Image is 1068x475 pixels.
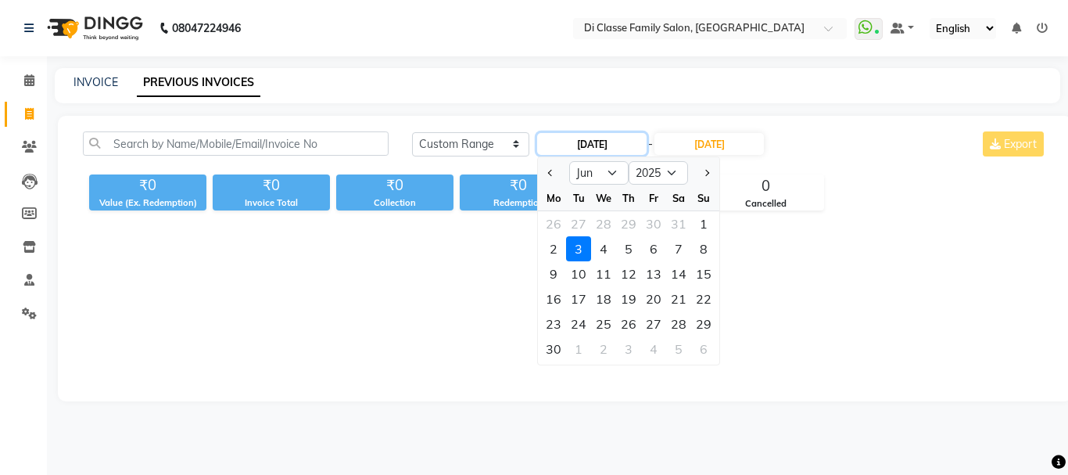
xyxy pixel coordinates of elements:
div: 4 [591,236,616,261]
div: Monday, June 23, 2025 [541,311,566,336]
div: 10 [566,261,591,286]
div: Sunday, June 8, 2025 [691,236,716,261]
div: Th [616,185,641,211]
div: 26 [541,211,566,236]
div: 5 [666,336,691,362]
div: Saturday, June 21, 2025 [666,286,691,311]
div: Saturday, June 28, 2025 [666,311,691,336]
div: Thursday, June 12, 2025 [616,261,641,286]
div: 4 [641,336,666,362]
div: Thursday, July 3, 2025 [616,336,641,362]
span: - [648,136,653,153]
div: Wednesday, July 2, 2025 [591,336,616,362]
div: Tu [566,185,591,211]
div: 9 [541,261,566,286]
div: Friday, May 30, 2025 [641,211,666,236]
div: Su [691,185,716,211]
div: Friday, June 6, 2025 [641,236,666,261]
div: Sunday, June 22, 2025 [691,286,716,311]
div: Monday, June 2, 2025 [541,236,566,261]
div: 25 [591,311,616,336]
div: Monday, June 30, 2025 [541,336,566,362]
img: logo [40,6,147,50]
div: 3 [566,236,591,261]
input: Start Date [537,133,647,155]
div: Monday, May 26, 2025 [541,211,566,236]
div: 24 [566,311,591,336]
div: Wednesday, June 25, 2025 [591,311,616,336]
div: Thursday, June 19, 2025 [616,286,641,311]
div: 20 [641,286,666,311]
div: Tuesday, June 24, 2025 [566,311,591,336]
div: Sunday, June 1, 2025 [691,211,716,236]
div: 16 [541,286,566,311]
div: 30 [641,211,666,236]
div: 2 [541,236,566,261]
div: Sunday, June 29, 2025 [691,311,716,336]
div: Thursday, June 5, 2025 [616,236,641,261]
div: Friday, July 4, 2025 [641,336,666,362]
div: 22 [691,286,716,311]
div: Monday, June 16, 2025 [541,286,566,311]
div: Friday, June 20, 2025 [641,286,666,311]
div: 18 [591,286,616,311]
select: Select month [569,161,629,185]
div: 15 [691,261,716,286]
div: Wednesday, June 4, 2025 [591,236,616,261]
div: Tuesday, May 27, 2025 [566,211,591,236]
a: PREVIOUS INVOICES [137,69,260,97]
div: 12 [616,261,641,286]
div: 8 [691,236,716,261]
div: 2 [591,336,616,362]
div: Friday, June 13, 2025 [641,261,666,286]
div: Tuesday, June 17, 2025 [566,286,591,311]
div: Tuesday, June 3, 2025 [566,236,591,261]
button: Previous month [544,160,557,185]
div: 27 [566,211,591,236]
div: Thursday, May 29, 2025 [616,211,641,236]
div: Saturday, May 31, 2025 [666,211,691,236]
div: Fr [641,185,666,211]
div: Sunday, July 6, 2025 [691,336,716,362]
div: Redemption [460,196,577,210]
div: 6 [641,236,666,261]
div: 7 [666,236,691,261]
div: 1 [691,211,716,236]
div: 28 [666,311,691,336]
div: Saturday, June 7, 2025 [666,236,691,261]
div: Saturday, June 14, 2025 [666,261,691,286]
div: ₹0 [336,175,453,196]
div: 27 [641,311,666,336]
div: Thursday, June 26, 2025 [616,311,641,336]
div: Collection [336,196,453,210]
div: Wednesday, May 28, 2025 [591,211,616,236]
input: End Date [654,133,764,155]
div: 21 [666,286,691,311]
div: 31 [666,211,691,236]
div: 19 [616,286,641,311]
div: Invoice Total [213,196,330,210]
select: Select year [629,161,688,185]
div: Tuesday, June 10, 2025 [566,261,591,286]
div: 6 [691,336,716,362]
div: Friday, June 27, 2025 [641,311,666,336]
div: Monday, June 9, 2025 [541,261,566,286]
b: 08047224946 [172,6,241,50]
div: Saturday, July 5, 2025 [666,336,691,362]
div: 28 [591,211,616,236]
div: ₹0 [213,175,330,196]
div: Wednesday, June 18, 2025 [591,286,616,311]
div: 14 [666,261,691,286]
div: 23 [541,311,566,336]
div: 17 [566,286,591,311]
div: Tuesday, July 1, 2025 [566,336,591,362]
div: 13 [641,261,666,286]
div: Value (Ex. Redemption) [89,196,206,210]
button: Next month [700,160,713,185]
div: Sa [666,185,691,211]
div: 26 [616,311,641,336]
a: INVOICE [73,75,118,89]
span: Empty list [83,229,1047,386]
div: ₹0 [460,175,577,196]
div: ₹0 [89,175,206,196]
